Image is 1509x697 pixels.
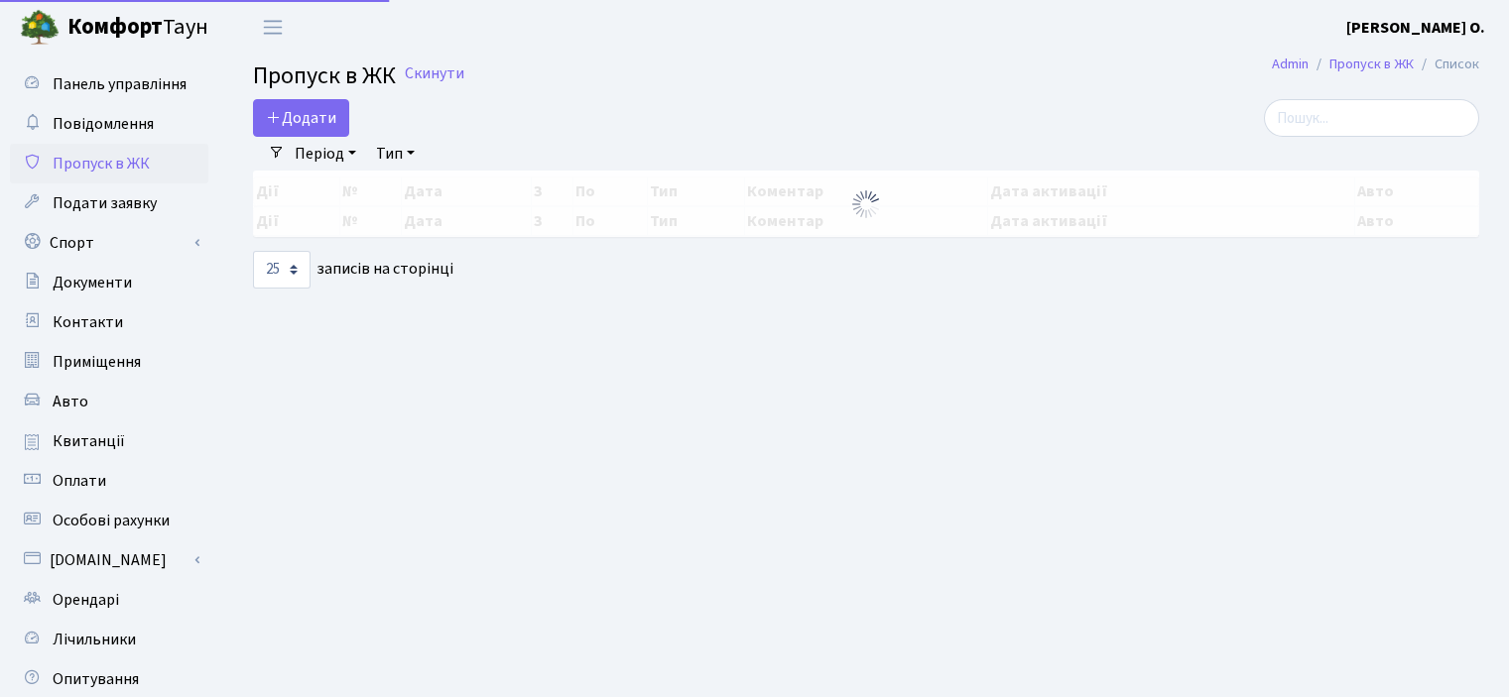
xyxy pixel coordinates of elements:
b: Комфорт [67,11,163,43]
span: Пропуск в ЖК [253,58,396,93]
a: Приміщення [10,342,208,382]
a: Тип [368,137,423,171]
a: Оплати [10,461,208,501]
label: записів на сторінці [253,251,453,289]
b: [PERSON_NAME] О. [1346,17,1485,39]
a: Пропуск в ЖК [10,144,208,183]
a: Повідомлення [10,104,208,144]
span: Таун [67,11,208,45]
a: Пропуск в ЖК [1329,54,1414,74]
span: Авто [53,391,88,412]
span: Квитанції [53,430,125,452]
a: Авто [10,382,208,421]
span: Контакти [53,311,123,333]
a: Квитанції [10,421,208,461]
a: Скинути [405,64,464,83]
a: Додати [253,99,349,137]
a: Період [287,137,364,171]
select: записів на сторінці [253,251,311,289]
span: Пропуск в ЖК [53,153,150,174]
span: Лічильники [53,629,136,650]
span: Подати заявку [53,192,157,214]
a: Подати заявку [10,183,208,223]
a: Особові рахунки [10,501,208,540]
a: [DOMAIN_NAME] [10,540,208,580]
button: Переключити навігацію [248,11,298,44]
span: Додати [266,107,336,129]
a: Документи [10,263,208,302]
a: Орендарі [10,580,208,620]
nav: breadcrumb [1242,44,1509,85]
a: Admin [1272,54,1309,74]
span: Приміщення [53,351,141,373]
img: logo.png [20,8,60,48]
input: Пошук... [1264,99,1479,137]
span: Документи [53,272,132,293]
a: Контакти [10,302,208,342]
img: Обробка... [850,188,882,220]
span: Орендарі [53,589,119,611]
a: Панель управління [10,64,208,104]
span: Панель управління [53,73,187,95]
span: Повідомлення [53,113,154,135]
li: Список [1414,54,1479,75]
span: Особові рахунки [53,510,170,531]
span: Опитування [53,668,139,690]
a: Спорт [10,223,208,263]
a: Лічильники [10,620,208,659]
a: [PERSON_NAME] О. [1346,16,1485,40]
span: Оплати [53,470,106,492]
